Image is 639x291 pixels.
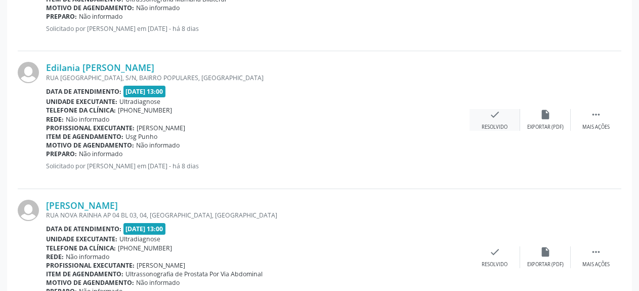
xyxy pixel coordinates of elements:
p: Solicitado por [PERSON_NAME] em [DATE] - há 8 dias [46,24,470,33]
span: Não informado [66,115,109,124]
span: Usg Punho [125,132,157,141]
div: RUA [GEOGRAPHIC_DATA], S/N, BAIRRO POPULARES, [GEOGRAPHIC_DATA] [46,74,470,82]
span: Não informado [136,141,180,150]
b: Motivo de agendamento: [46,278,134,287]
b: Profissional executante: [46,124,135,132]
b: Telefone da clínica: [46,244,116,252]
i: insert_drive_file [540,246,551,258]
a: Edilania [PERSON_NAME] [46,62,154,73]
div: Resolvido [482,124,507,131]
b: Item de agendamento: [46,132,123,141]
div: Mais ações [582,261,610,268]
div: Resolvido [482,261,507,268]
i: check [489,109,500,120]
b: Preparo: [46,12,77,21]
div: Mais ações [582,124,610,131]
span: Ultrassonografia de Prostata Por Via Abdominal [125,270,263,278]
span: [PERSON_NAME] [137,261,185,270]
b: Rede: [46,115,64,124]
span: [DATE] 13:00 [123,86,166,97]
b: Data de atendimento: [46,225,121,233]
b: Item de agendamento: [46,270,123,278]
p: Solicitado por [PERSON_NAME] em [DATE] - há 8 dias [46,162,470,170]
span: Não informado [79,12,122,21]
b: Unidade executante: [46,97,117,106]
b: Preparo: [46,150,77,158]
b: Profissional executante: [46,261,135,270]
b: Motivo de agendamento: [46,141,134,150]
b: Rede: [46,252,64,261]
span: [PHONE_NUMBER] [118,106,172,115]
span: Não informado [136,4,180,12]
b: Telefone da clínica: [46,106,116,115]
b: Motivo de agendamento: [46,4,134,12]
i: insert_drive_file [540,109,551,120]
span: Não informado [66,252,109,261]
span: [PHONE_NUMBER] [118,244,172,252]
span: Não informado [79,150,122,158]
i:  [590,109,602,120]
div: Exportar (PDF) [527,124,564,131]
img: img [18,200,39,221]
img: img [18,62,39,83]
span: [DATE] 13:00 [123,223,166,235]
span: [PERSON_NAME] [137,124,185,132]
span: Não informado [136,278,180,287]
i: check [489,246,500,258]
span: Ultradiagnose [119,97,160,106]
b: Unidade executante: [46,235,117,243]
div: RUA NOVA RAINHA AP 04 BL 03, 04, [GEOGRAPHIC_DATA], [GEOGRAPHIC_DATA] [46,211,470,220]
a: [PERSON_NAME] [46,200,118,211]
i:  [590,246,602,258]
b: Data de atendimento: [46,87,121,96]
span: Ultradiagnose [119,235,160,243]
div: Exportar (PDF) [527,261,564,268]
